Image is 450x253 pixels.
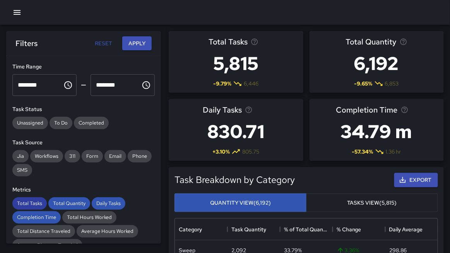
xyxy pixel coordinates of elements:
[65,153,80,159] span: 311
[92,200,125,207] span: Daily Tasks
[306,193,438,212] button: Tasks View(5,815)
[213,80,231,87] span: -9.79 %
[12,120,48,126] span: Unassigned
[242,148,259,156] span: 805.75
[104,150,126,162] div: Email
[284,219,329,240] div: % of Total Quantity
[12,228,75,234] span: Total Distance Traveled
[12,214,61,221] span: Completion Time
[346,36,397,48] span: Total Quantity
[12,63,155,71] h6: Time Range
[179,219,202,240] div: Category
[336,116,417,147] h3: 34.79 m
[175,219,228,240] div: Category
[337,219,361,240] div: % Change
[346,48,407,79] h3: 6,192
[91,36,116,51] button: Reset
[209,36,248,48] span: Total Tasks
[60,77,76,93] button: Choose time, selected time is 12:00 AM
[62,214,116,221] span: Total Hours Worked
[354,80,373,87] span: -9.65 %
[15,37,38,50] h6: Filters
[12,211,61,224] div: Completion Time
[12,138,155,147] h6: Task Source
[12,164,32,176] div: SMS
[400,38,407,46] svg: Total task quantity in the selected period, compared to the previous period.
[228,219,280,240] div: Task Quantity
[82,153,103,159] span: Form
[212,148,230,156] span: + 3.10 %
[12,200,47,207] span: Total Tasks
[74,117,109,129] div: Completed
[12,197,47,210] div: Total Tasks
[12,150,29,162] div: Jia
[77,225,138,238] div: Average Hours Worked
[12,153,29,159] span: Jia
[280,219,333,240] div: % of Total Quantity
[62,211,116,224] div: Total Hours Worked
[203,104,242,116] span: Daily Tasks
[82,150,103,162] div: Form
[386,148,401,156] span: 1.36 hr
[92,197,125,210] div: Daily Tasks
[74,120,109,126] span: Completed
[385,80,399,87] span: 6,853
[336,104,398,116] span: Completion Time
[203,116,269,147] h3: 830.71
[251,38,258,46] svg: Total number of tasks in the selected period, compared to the previous period.
[231,219,266,240] div: Task Quantity
[12,167,32,173] span: SMS
[12,225,75,238] div: Total Distance Traveled
[128,150,152,162] div: Phone
[12,186,155,194] h6: Metrics
[77,228,138,234] span: Average Hours Worked
[50,120,72,126] span: To Do
[12,105,155,114] h6: Task Status
[122,36,152,51] button: Apply
[12,239,82,251] div: Average Distance Traveled
[30,150,63,162] div: Workflows
[12,117,48,129] div: Unassigned
[333,219,385,240] div: % Change
[352,148,373,156] span: -57.34 %
[389,219,423,240] div: Daily Average
[139,77,154,93] button: Choose time, selected time is 11:59 PM
[50,117,72,129] div: To Do
[175,174,391,186] h5: Task Breakdown by Category
[65,150,80,162] div: 311
[48,197,90,210] div: Total Quantity
[30,153,63,159] span: Workflows
[128,153,152,159] span: Phone
[209,48,263,79] h3: 5,815
[175,193,306,212] button: Quantity View(6,192)
[244,80,258,87] span: 6,446
[245,106,253,114] svg: Average number of tasks per day in the selected period, compared to the previous period.
[48,200,90,207] span: Total Quantity
[394,173,438,187] button: Export
[12,242,82,248] span: Average Distance Traveled
[401,106,409,114] svg: Average time taken to complete tasks in the selected period, compared to the previous period.
[385,219,438,240] div: Daily Average
[104,153,126,159] span: Email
